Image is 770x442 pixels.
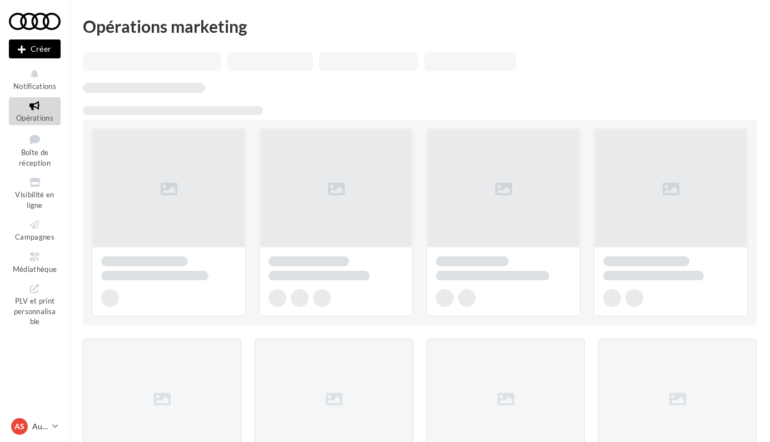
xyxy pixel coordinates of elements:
button: Notifications [9,66,61,93]
span: Campagnes [15,232,54,241]
a: Campagnes [9,216,61,244]
button: Créer [9,39,61,58]
span: Opérations [16,113,53,122]
span: AS [14,421,24,432]
a: Visibilité en ligne [9,174,61,212]
a: AS Audi [GEOGRAPHIC_DATA] [9,416,61,437]
a: Médiathèque [9,249,61,276]
p: Audi [GEOGRAPHIC_DATA] [32,421,48,432]
span: Notifications [13,82,56,91]
a: Boîte de réception [9,130,61,170]
div: Opérations marketing [83,18,757,34]
span: Médiathèque [13,265,57,274]
span: PLV et print personnalisable [14,294,56,326]
div: Nouvelle campagne [9,39,61,58]
a: PLV et print personnalisable [9,280,61,329]
span: Visibilité en ligne [15,190,54,210]
span: Boîte de réception [19,148,51,167]
a: Opérations [9,97,61,125]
